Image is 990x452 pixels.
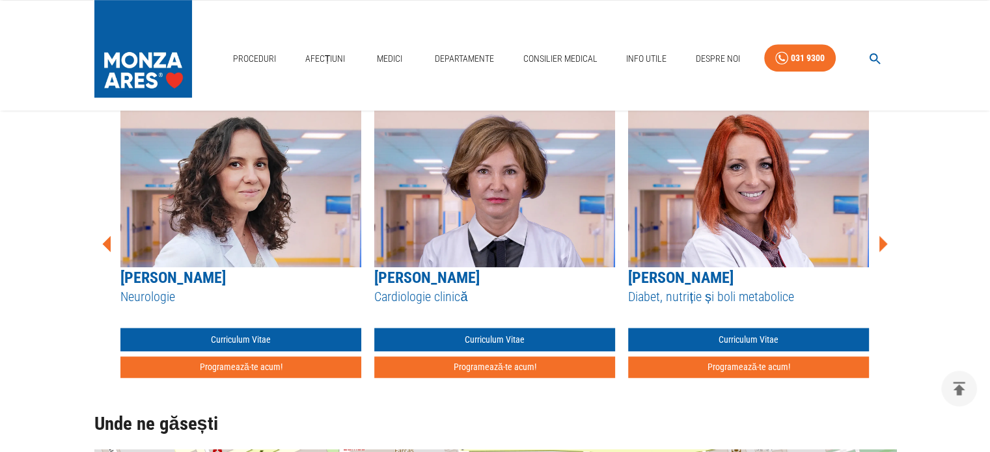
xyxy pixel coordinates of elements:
img: Dr. Ioana Simina Barac [120,105,361,267]
a: Medici [369,46,411,72]
img: Dr. Larisa Anchidin [628,105,869,267]
a: [PERSON_NAME] [120,269,226,287]
a: Consilier Medical [517,46,602,72]
a: Departamente [430,46,499,72]
div: 031 9300 [791,50,825,66]
h5: Neurologie [120,288,361,306]
a: Curriculum Vitae [628,328,869,352]
a: Info Utile [621,46,672,72]
a: 031 9300 [764,44,836,72]
a: [PERSON_NAME] [628,269,734,287]
h5: Diabet, nutriție și boli metabolice [628,288,869,306]
a: Curriculum Vitae [374,328,615,352]
button: Programează-te acum! [120,356,361,378]
button: Programează-te acum! [374,356,615,378]
h5: Cardiologie clinică [374,288,615,306]
a: Afecțiuni [300,46,351,72]
a: Proceduri [228,46,281,72]
a: Despre Noi [691,46,745,72]
h2: Unde ne găsești [94,414,896,434]
a: [PERSON_NAME] [374,269,480,287]
button: Programează-te acum! [628,356,869,378]
a: Curriculum Vitae [120,328,361,352]
button: delete [941,371,977,406]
